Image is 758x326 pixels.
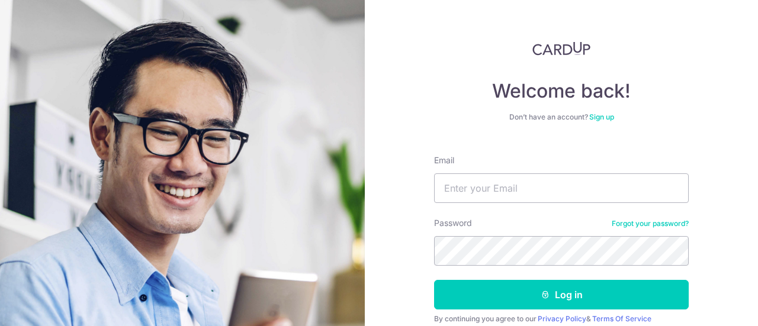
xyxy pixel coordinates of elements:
[612,219,689,228] a: Forgot your password?
[589,112,614,121] a: Sign up
[434,154,454,166] label: Email
[592,314,651,323] a: Terms Of Service
[434,280,689,309] button: Log in
[434,217,472,229] label: Password
[434,173,689,203] input: Enter your Email
[538,314,586,323] a: Privacy Policy
[532,41,590,56] img: CardUp Logo
[434,314,689,324] div: By continuing you agree to our &
[434,112,689,122] div: Don’t have an account?
[434,79,689,103] h4: Welcome back!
